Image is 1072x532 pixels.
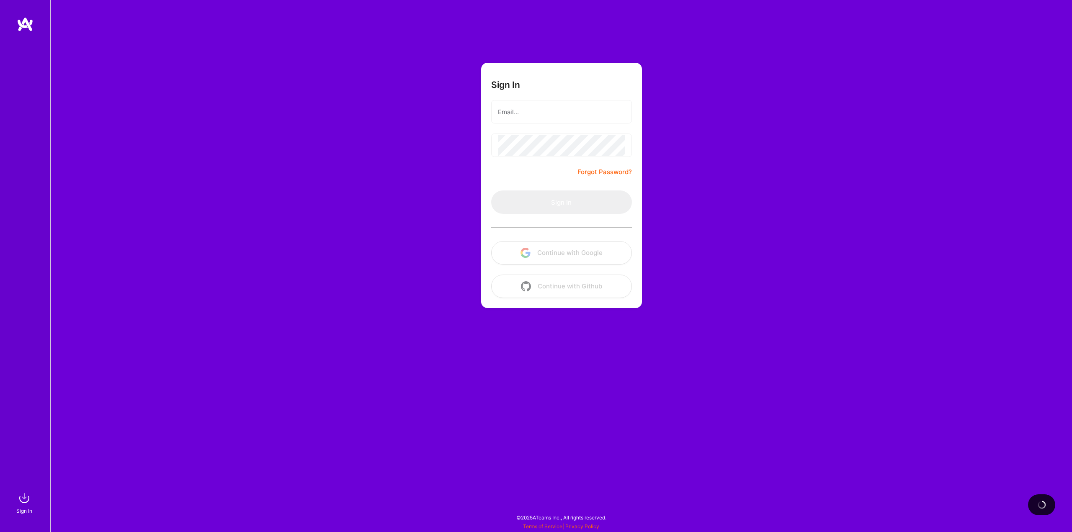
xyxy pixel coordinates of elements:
[50,507,1072,528] div: © 2025 ATeams Inc., All rights reserved.
[491,241,632,265] button: Continue with Google
[18,490,33,515] a: sign inSign In
[491,275,632,298] button: Continue with Github
[521,281,531,291] img: icon
[491,190,632,214] button: Sign In
[17,17,33,32] img: logo
[498,101,625,123] input: Email...
[577,167,632,177] a: Forgot Password?
[521,248,531,258] img: icon
[491,80,520,90] h3: Sign In
[16,490,33,506] img: sign in
[523,523,562,529] a: Terms of Service
[1038,501,1046,509] img: loading
[16,506,32,515] div: Sign In
[565,523,599,529] a: Privacy Policy
[523,523,599,529] span: |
